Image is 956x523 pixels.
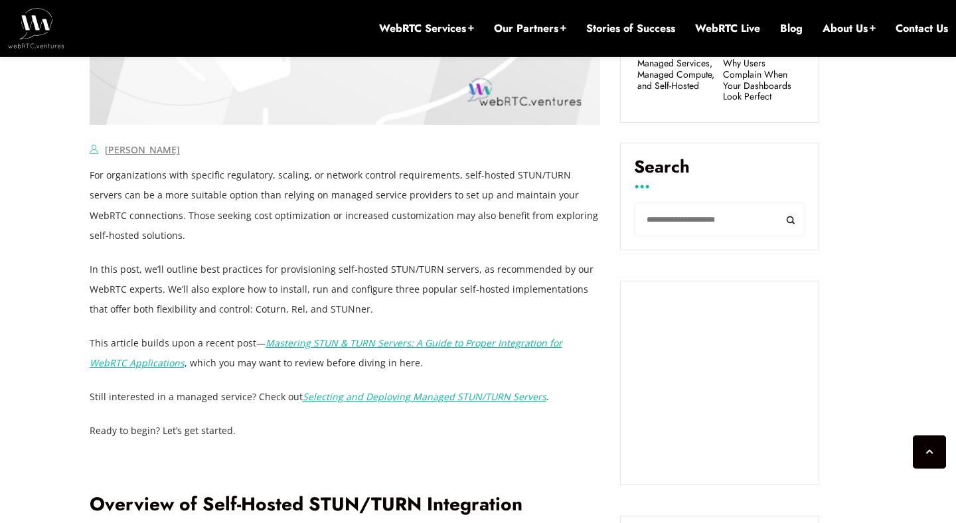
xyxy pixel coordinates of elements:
a: WebRTC Services [379,21,474,36]
a: Contact Us [896,21,948,36]
a: About Us [823,21,876,36]
p: Still interested in a managed service? Check out . [90,387,601,407]
a: Mastering STUN & TURN Servers: A Guide to Proper Integration for WebRTC Applications [90,336,562,369]
p: This article builds upon a recent post— , which you may want to review before diving in here. [90,333,601,373]
img: WebRTC.ventures [8,8,64,48]
a: Selecting and Deploying Managed STUN/TURN Servers [303,390,546,403]
a: Our Partners [494,21,566,36]
iframe: Embedded CTA [634,295,805,471]
label: Search [634,157,805,187]
a: The WebRTC Monitoring Gap: Why Users Complain When Your Dashboards Look Perfect [723,35,802,102]
p: For organizations with specific regulatory, scaling, or network control requirements, self-hosted... [90,165,601,245]
a: Blog [780,21,803,36]
a: Stories of Success [586,21,675,36]
p: In this post, we’ll outline best practices for provisioning self-hosted STUN/TURN servers, as rec... [90,260,601,319]
a: [PERSON_NAME] [105,143,180,156]
h2: Overview of Self-Hosted STUN/TURN Integration [90,493,601,516]
a: 3 Ways to Deploy Voice AI Agents: Managed Services, Managed Compute, and Self-Hosted [637,35,716,91]
a: WebRTC Live [695,21,760,36]
p: Ready to begin? Let’s get started. [90,421,601,441]
button: Search [775,202,805,236]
